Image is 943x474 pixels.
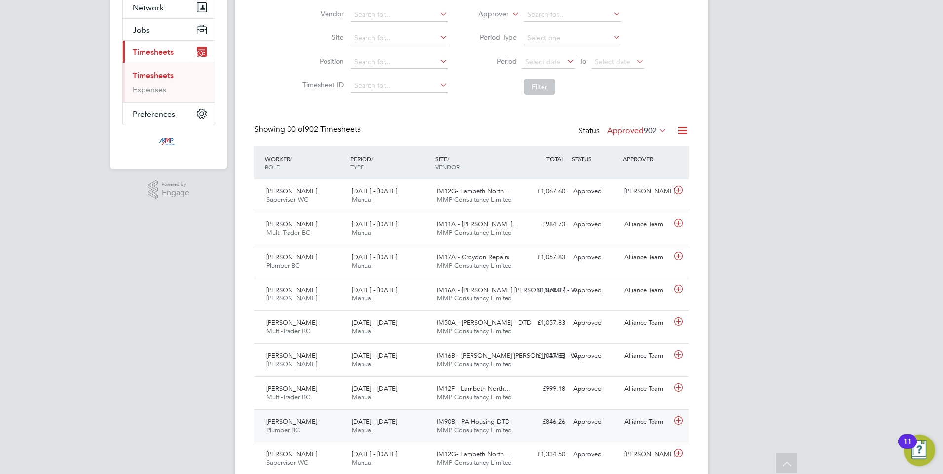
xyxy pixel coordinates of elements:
div: 11 [903,441,912,454]
span: IM17A - Croydon Repairs [437,253,509,261]
label: Timesheet ID [299,80,344,89]
div: £999.18 [518,381,569,397]
div: Approved [569,446,620,463]
span: [DATE] - [DATE] [352,253,397,261]
span: IM11A - [PERSON_NAME]… [437,220,519,228]
span: / [447,155,449,163]
input: Search for... [351,8,448,22]
span: [DATE] - [DATE] [352,351,397,360]
span: TYPE [350,163,364,170]
span: [PERSON_NAME] [266,253,317,261]
div: Alliance Team [620,216,672,233]
div: Alliance Team [620,414,672,430]
div: STATUS [569,150,620,168]
label: Vendor [299,9,344,18]
div: Alliance Team [620,381,672,397]
span: Powered by [162,180,189,189]
span: To [577,55,589,68]
div: SITE [433,150,518,175]
span: [PERSON_NAME] [266,187,317,195]
div: £1,067.60 [518,183,569,200]
span: Network [133,3,164,12]
span: MMP Consultancy Limited [437,228,512,237]
input: Search for... [351,55,448,69]
span: MMP Consultancy Limited [437,426,512,434]
span: Manual [352,294,373,302]
span: [PERSON_NAME] [266,417,317,426]
div: APPROVER [620,150,672,168]
div: PERIOD [348,150,433,175]
div: £846.26 [518,414,569,430]
span: Timesheets [133,47,174,57]
span: Jobs [133,25,150,34]
div: Alliance Team [620,315,672,331]
div: £984.73 [518,216,569,233]
span: Preferences [133,109,175,119]
input: Search for... [524,8,621,22]
span: Manual [352,228,373,237]
span: IM16B - [PERSON_NAME] [PERSON_NAME] - W… [437,351,583,360]
div: Approved [569,414,620,430]
span: MMP Consultancy Limited [437,393,512,401]
div: Alliance Team [620,282,672,299]
span: IM12G- Lambeth North… [437,450,510,458]
div: [PERSON_NAME] [620,183,672,200]
div: £1,334.50 [518,446,569,463]
span: Plumber BC [266,261,300,270]
span: [PERSON_NAME] [266,450,317,458]
label: Period Type [472,33,517,42]
a: Timesheets [133,71,174,80]
span: Plumber BC [266,426,300,434]
span: Manual [352,195,373,203]
span: [DATE] - [DATE] [352,417,397,426]
span: [PERSON_NAME] [266,220,317,228]
div: Approved [569,183,620,200]
span: TOTAL [546,155,564,163]
span: Multi-Trader BC [266,393,310,401]
button: Open Resource Center, 11 new notifications [904,435,935,466]
button: Timesheets [123,41,215,63]
div: Status [579,124,669,138]
input: Search for... [351,79,448,93]
span: IM12G- Lambeth North… [437,187,510,195]
button: Preferences [123,103,215,125]
span: Select date [525,57,561,66]
a: Expenses [133,85,166,94]
span: [DATE] - [DATE] [352,220,397,228]
input: Select one [524,32,621,45]
span: IM50A - [PERSON_NAME] - DTD [437,318,532,327]
div: Approved [569,381,620,397]
span: [PERSON_NAME] [266,286,317,294]
span: Manual [352,261,373,270]
span: IM90B - PA Housing DTD [437,417,510,426]
span: IM16A - [PERSON_NAME] [PERSON_NAME] - W… [437,286,583,294]
span: MMP Consultancy Limited [437,195,512,203]
span: [PERSON_NAME] [266,294,317,302]
span: [PERSON_NAME] [266,384,317,393]
span: ROLE [265,163,280,170]
span: [DATE] - [DATE] [352,384,397,393]
span: Supervisor WC [266,458,308,467]
span: [DATE] - [DATE] [352,318,397,327]
span: Manual [352,360,373,368]
div: Approved [569,249,620,266]
img: mmpconsultancy-logo-retina.png [155,135,183,151]
span: MMP Consultancy Limited [437,458,512,467]
span: Select date [595,57,630,66]
span: Supervisor WC [266,195,308,203]
div: £1,057.83 [518,315,569,331]
div: £1,057.83 [518,348,569,364]
div: £1,070.27 [518,282,569,299]
span: MMP Consultancy Limited [437,294,512,302]
span: 902 Timesheets [287,124,361,134]
span: [DATE] - [DATE] [352,450,397,458]
div: Approved [569,216,620,233]
span: / [371,155,373,163]
div: Timesheets [123,63,215,102]
span: VENDOR [435,163,460,170]
div: Approved [569,348,620,364]
label: Approved [607,126,667,135]
div: [PERSON_NAME] [620,446,672,463]
button: Filter [524,79,555,95]
div: Showing [254,124,363,135]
